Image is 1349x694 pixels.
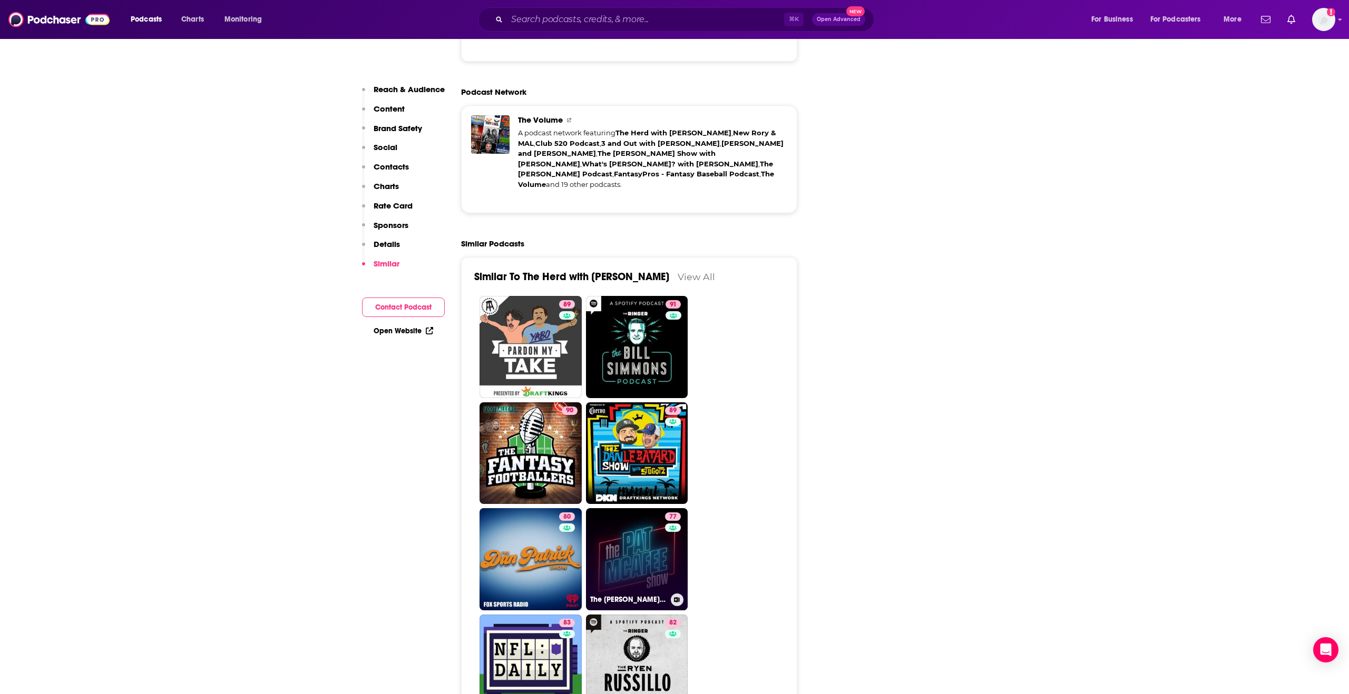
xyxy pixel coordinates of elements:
img: What's Wright? with Nick Wright [464,138,481,156]
img: FantasyPros - Fantasy Baseball Podcast [494,143,512,161]
a: New Rory & MAL [518,128,776,147]
h2: Podcast Network [461,87,526,97]
button: open menu [217,11,276,28]
button: Social [362,142,397,162]
a: Similar To The Herd with [PERSON_NAME] [474,270,669,283]
button: Brand Safety [362,123,422,143]
a: The Volume [471,115,510,154]
button: Content [362,104,405,123]
a: 91 [666,300,681,309]
span: ⌘ K [784,13,804,26]
img: Podchaser - Follow, Share and Rate Podcasts [8,9,110,29]
span: 90 [566,405,573,416]
a: What's [PERSON_NAME]? with [PERSON_NAME] [582,160,758,168]
a: Club 520 Podcast [535,139,600,147]
h3: The [PERSON_NAME] Show [590,595,667,604]
a: Show notifications dropdown [1283,11,1299,28]
span: For Business [1091,12,1133,27]
p: Similar [374,259,399,269]
button: Sponsors [362,220,408,240]
a: View All [678,271,715,282]
img: User Profile [1312,8,1335,31]
img: The Herd with Colin Cowherd [469,108,486,125]
span: , [596,149,598,157]
a: 89 [586,402,688,504]
span: , [600,139,601,147]
a: Show notifications dropdown [1257,11,1275,28]
span: 91 [670,300,677,310]
span: 83 [563,618,571,628]
a: 90 [562,407,578,415]
button: Open AdvancedNew [812,13,865,26]
h2: Similar Podcasts [461,239,524,249]
span: , [758,160,760,168]
a: FantasyPros - Fantasy Baseball Podcast [614,170,759,178]
a: 90 [480,402,582,504]
a: Open Website [374,326,433,335]
p: Rate Card [374,201,413,211]
div: Search podcasts, credits, & more... [488,7,884,32]
div: A podcast network featuring and 19 other podcasts. [518,128,787,190]
button: Details [362,239,400,259]
a: 91 [586,296,688,398]
img: New Rory & MAL [484,111,501,128]
span: Podcasts [131,12,162,27]
a: The Herd with [PERSON_NAME] [615,128,731,137]
span: New [846,6,865,16]
p: Charts [374,181,399,191]
a: The [PERSON_NAME] Show with [PERSON_NAME] [518,149,716,168]
img: Joe and Jada [482,126,499,143]
a: Charts [174,11,210,28]
span: 77 [669,512,677,522]
span: 89 [669,405,677,416]
img: 3 and Out with John Middlekauff [466,123,484,141]
p: Content [374,104,405,114]
a: 77 [665,512,681,521]
button: Similar [362,259,399,278]
a: The Volume [518,115,571,125]
a: 80 [480,508,582,610]
a: 82 [665,619,681,627]
a: 83 [559,619,575,627]
span: 89 [563,300,571,310]
button: Rate Card [362,201,413,220]
span: , [731,128,733,137]
button: open menu [1084,11,1146,28]
a: 89 [559,300,575,309]
p: Reach & Audience [374,84,445,94]
span: Logged in as rowan.sullivan [1312,8,1335,31]
a: 80 [559,512,575,521]
span: 80 [563,512,571,522]
span: Monitoring [224,12,262,27]
button: open menu [123,11,175,28]
a: 89 [480,296,582,398]
a: The Volume [518,170,774,189]
span: Charts [181,12,204,27]
span: For Podcasters [1150,12,1201,27]
button: open menu [1143,11,1216,28]
button: Contacts [362,162,409,181]
button: Reach & Audience [362,84,445,104]
span: , [720,139,721,147]
a: 3 and Out with [PERSON_NAME] [601,139,720,147]
p: Contacts [374,162,409,172]
span: Open Advanced [817,17,861,22]
svg: Add a profile image [1327,8,1335,16]
a: 77The [PERSON_NAME] Show [586,508,688,610]
input: Search podcasts, credits, & more... [507,11,784,28]
p: Brand Safety [374,123,422,133]
button: open menu [1216,11,1255,28]
span: , [580,160,582,168]
img: Club 520 Podcast [499,113,516,130]
p: Sponsors [374,220,408,230]
span: 82 [669,618,677,628]
button: Show profile menu [1312,8,1335,31]
img: The Draymond Green Show with Baron Davis [497,128,514,145]
span: More [1224,12,1242,27]
button: Contact Podcast [362,298,445,317]
img: The Colin Cowherd Podcast [479,141,496,158]
span: , [534,139,535,147]
p: Social [374,142,397,152]
div: Open Intercom Messenger [1313,637,1338,662]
